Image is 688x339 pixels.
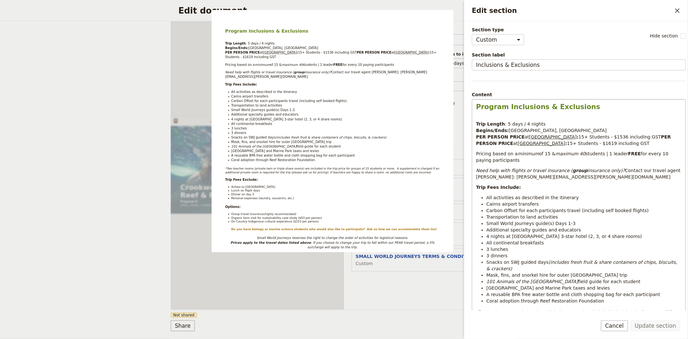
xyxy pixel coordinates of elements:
[486,234,642,239] span: 4 nights at [GEOGRAPHIC_DATA] 3-star hotel (2, 3, or 4 share rooms)
[476,185,521,190] strong: Trip Fees Include:
[486,279,578,284] em: 101 Animals of the [GEOGRAPHIC_DATA]
[486,260,679,271] em: (includes fresh fruit & share containers of chips, biscuits, & crackers)
[518,141,565,146] span: [GEOGRAPHIC_DATA]
[233,6,343,15] a: SMALL WORLD JOURNEYS TERMS & CONDITIONS
[486,208,649,213] span: Carbon Offset for each participants travel (including self booked flights)
[486,292,660,297] span: A reusable BPA free water bottle and cloth shopping bag for each participant
[486,214,558,220] span: Transportation to land activities
[573,168,588,173] strong: group
[486,285,610,291] span: [GEOGRAPHIC_DATA] and Marine Park taxes and levies
[525,134,529,139] span: at
[175,6,227,15] a: Inclusions & Exclusions
[555,151,585,156] em: maximum 40
[472,26,524,33] span: Section type
[476,310,678,324] em: *Two teacher rooms (private twin or triple share rooms) are included in the trip price for groups...
[171,313,197,318] span: Not shared
[23,160,390,197] h1: Crookwell: Custom Reef & Rainforest Trip
[372,5,383,16] button: 07 4054 6693
[539,151,555,156] span: of 15 &
[472,6,672,15] h2: Edit section
[601,320,628,331] button: Cancel
[476,134,525,139] strong: PER PERSON PRICE
[397,5,408,16] button: Download pdf
[513,141,518,146] span: at
[23,208,66,215] span: [DATE] – [DATE]
[672,5,683,16] button: Close drawer
[630,134,661,139] span: including GST
[628,151,641,156] strong: FREE
[8,4,64,15] img: Small World Journeys logo
[486,247,508,252] span: 3 lunches
[518,151,539,156] em: minimum
[585,151,628,156] span: students | 1 leader
[486,253,508,258] span: 3 dinners
[486,298,604,303] span: Coral adoption through Reef Restoration Foundation
[529,134,577,139] span: [GEOGRAPHIC_DATA]
[472,91,686,98] div: Content
[618,141,650,146] span: including GST
[476,151,518,156] span: Pricing based on a
[384,5,395,16] a: groups@smallworldjourneys.com.au
[447,60,464,67] button: Days to include​Clear input
[476,168,573,173] em: Need help with flights or travel insurance (
[476,103,600,111] strong: Program Inclusions & Exclusions
[578,279,641,284] span: field guide for each student
[472,34,524,45] select: Section type
[505,121,546,127] span: : 5 days / 4 nights
[486,260,549,265] span: Snacks on SWJ guided days
[650,33,678,39] span: Hide section
[476,121,505,127] strong: Trip Length
[171,320,195,331] button: Share
[631,320,680,331] button: Update section
[486,227,581,232] span: Additional specialty guides and educators
[94,6,119,15] a: Cover page
[486,272,627,278] span: Mask, fins, and snorkel hire for outer [GEOGRAPHIC_DATA] trip
[486,221,576,226] span: Small World Journeys guide(s) Days 1-3
[486,201,539,207] span: Cairns airport transfers
[178,6,500,15] h2: Edit document
[472,52,686,58] span: Section label
[565,141,567,146] strong: :
[486,195,579,200] span: All activities as described in the itinerary
[356,260,479,267] span: Custom
[577,134,579,139] strong: :
[472,59,686,70] input: Section label
[486,240,544,245] span: All continental breakfasts
[151,6,170,15] a: Itinerary
[476,128,509,133] strong: Begins/Ends:
[509,128,607,133] span: [GEOGRAPHIC_DATA], [GEOGRAPHIC_DATA]
[356,253,479,260] button: SMALL WORLD JOURNEYS TERMS & CONDITIONS
[23,198,390,208] p: Proposal A
[579,134,629,139] span: 15+ Students - $1536
[567,141,617,146] span: 15+ Students - $1619
[74,208,122,215] span: 4 nights & 5 days
[588,168,625,173] em: insurance only)?
[125,6,146,15] a: Overview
